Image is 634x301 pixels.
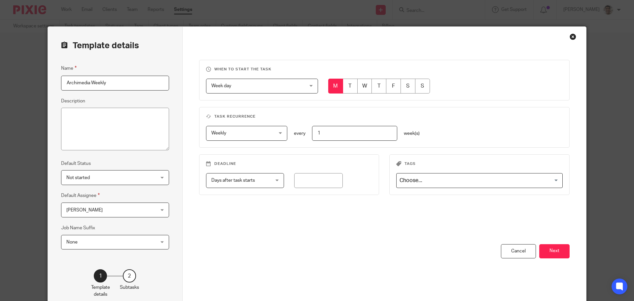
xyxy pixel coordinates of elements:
[501,244,536,258] div: Cancel
[211,131,226,135] span: Weekly
[211,84,231,88] span: Week day
[66,240,78,245] span: None
[61,192,100,199] label: Default Assignee
[397,175,559,186] input: Search for option
[206,67,563,72] h3: When to start the task
[66,208,103,212] span: [PERSON_NAME]
[120,284,139,291] p: Subtasks
[61,160,91,167] label: Default Status
[66,175,90,180] span: Not started
[61,64,77,72] label: Name
[539,244,570,258] button: Next
[404,131,420,136] span: week(s)
[91,284,110,298] p: Template details
[61,225,95,231] label: Job Name Suffix
[396,161,563,167] h3: Tags
[570,33,576,40] div: Close this dialog window
[61,40,139,51] h2: Template details
[94,269,107,282] div: 1
[294,130,305,137] p: every
[396,173,563,188] div: Search for option
[211,178,255,183] span: Days after task starts
[61,98,85,104] label: Description
[206,114,563,119] h3: Task recurrence
[206,161,372,167] h3: Deadline
[123,269,136,282] div: 2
